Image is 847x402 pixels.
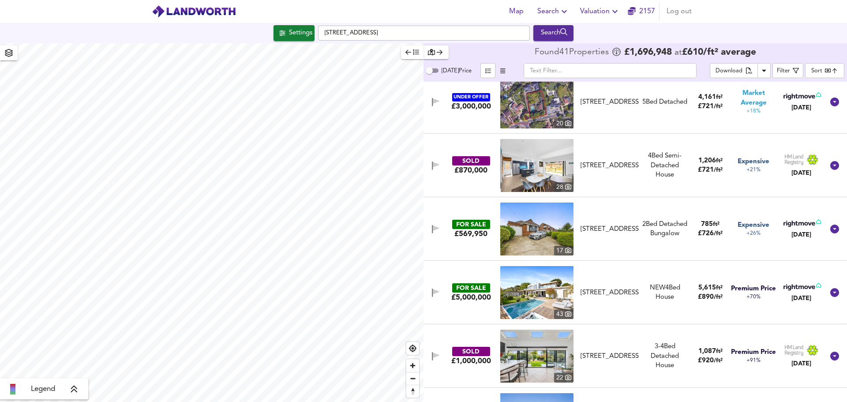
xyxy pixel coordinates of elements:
[642,283,688,302] div: NEW 4 Bed House
[698,294,723,301] span: £ 890
[502,3,530,20] button: Map
[716,66,742,76] div: Download
[577,288,642,297] div: Dyke Road Avenue, Hove, BN3 6DA
[452,93,490,101] div: UNDER OFFER
[698,158,716,164] span: 1,206
[577,3,624,20] button: Valuation
[500,203,573,255] a: property thumbnail 17
[533,25,573,41] div: Run Your Search
[642,151,688,180] div: 4 Bed Semi-Detached House
[554,182,573,192] div: 28
[452,220,490,229] div: FOR SALE
[746,108,761,115] span: +18%
[642,220,688,239] div: 2 Bed Detached Bungalow
[31,384,55,394] span: Legend
[406,385,419,398] span: Reset bearing to north
[451,101,491,111] div: £3,000,000
[642,98,687,107] div: 5 Bed Detached
[500,266,573,319] img: property thumbnail
[784,169,819,177] div: [DATE]
[524,63,697,78] input: Text Filter...
[746,293,761,301] span: +70%
[442,68,472,74] span: [DATE] Price
[698,285,716,291] span: 5,615
[716,158,723,164] span: ft²
[642,342,688,370] div: Detached House
[533,25,573,41] button: Search
[701,221,713,228] span: 785
[500,266,573,319] a: property thumbnail 43
[782,294,821,303] div: [DATE]
[454,229,487,239] div: £569,950
[782,103,821,112] div: [DATE]
[772,63,803,78] button: Filter
[663,3,695,20] button: Log out
[746,166,761,174] span: +21%
[577,98,642,107] div: Tongdean Road, Hove, BN3 6QB
[423,134,847,197] div: SOLD£870,000 property thumbnail 28 [STREET_ADDRESS]4Bed Semi-Detached House1,206ft²£721/ft²Expens...
[577,161,642,170] div: 15 Gableson Avenue, BN1 5FG
[580,5,620,18] span: Valuation
[710,63,771,78] div: split button
[554,373,573,383] div: 22
[451,356,491,366] div: £1,000,000
[452,283,490,293] div: FOR SALE
[500,75,573,128] img: property thumbnail
[698,230,723,237] span: £ 726
[698,103,723,110] span: £ 721
[318,26,530,41] input: Enter a location...
[829,287,840,298] svg: Show Details
[714,104,723,109] span: / ft²
[714,294,723,300] span: / ft²
[805,63,844,78] div: Sort
[698,348,716,355] span: 1,087
[406,372,419,385] button: Zoom out
[454,165,487,175] div: £870,000
[500,203,573,255] img: property thumbnail
[406,342,419,355] button: Find my location
[274,25,315,41] div: Click to configure Search Settings
[829,97,840,107] svg: Show Details
[537,5,570,18] span: Search
[536,27,571,39] div: Search
[500,75,573,128] a: property thumbnail 20
[698,167,723,173] span: £ 721
[274,25,315,41] button: Settings
[731,89,776,108] span: Market Average
[452,347,490,356] div: SOLD
[581,161,639,170] div: [STREET_ADDRESS]
[581,352,639,361] div: [STREET_ADDRESS]
[581,98,639,107] div: [STREET_ADDRESS]
[554,119,573,128] div: 20
[535,48,611,57] div: Found 41 Propert ies
[714,167,723,173] span: / ft²
[534,3,573,20] button: Search
[675,49,682,57] span: at
[667,5,692,18] span: Log out
[581,288,639,297] div: [STREET_ADDRESS]
[714,231,723,237] span: / ft²
[746,357,761,364] span: +91%
[642,342,688,351] div: Rightmove thinks this is a 4 bed but Zoopla states 3 bed, so we're showing you both here
[152,5,236,18] img: logo
[423,70,847,134] div: UNDER OFFER£3,000,000 property thumbnail 20 [STREET_ADDRESS]5Bed Detached4,161ft²£721/ft²Market A...
[782,230,821,239] div: [DATE]
[500,330,573,383] img: property thumbnail
[738,157,769,166] span: Expensive
[500,330,573,383] a: property thumbnail 22
[451,293,491,302] div: £5,000,000
[627,3,656,20] button: 2157
[716,349,723,354] span: ft²
[811,67,822,75] div: Sort
[713,222,720,227] span: ft²
[710,63,758,78] button: Download
[784,154,819,165] img: Land Registry
[784,345,819,356] img: Land Registry
[452,156,490,165] div: SOLD
[289,27,312,39] div: Settings
[731,348,776,357] span: Premium Price
[829,160,840,171] svg: Show Details
[581,225,639,234] div: [STREET_ADDRESS]
[746,230,761,237] span: +26%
